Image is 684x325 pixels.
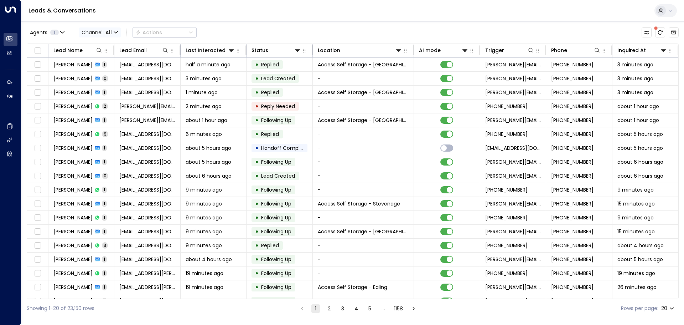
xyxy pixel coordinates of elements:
span: Toggle select row [33,60,42,69]
span: about 6 hours ago [617,172,663,179]
span: 15 minutes ago [617,200,655,207]
div: Location [318,46,402,55]
div: • [255,86,259,98]
span: +447989532227 [551,284,594,291]
span: 1 [102,61,107,67]
span: +447578378833 [485,131,528,138]
span: gjwheating@googlemail.com [119,186,175,193]
span: vjsiska@hotmail.com [119,298,175,305]
span: Access Self Storage - Stevenage [318,200,400,207]
td: - [313,266,414,280]
div: • [255,170,259,182]
span: 1 [102,187,107,193]
span: Mohammad Alenzi [53,131,93,138]
span: Fergus Heron [53,228,93,235]
span: gary waite [53,186,93,193]
div: 20 [661,303,676,314]
button: Go to next page [409,304,418,313]
span: 3 minutes ago [617,61,653,68]
button: Archived Leads [669,27,679,37]
span: +447578378833 [551,144,594,152]
span: Guy Smith [53,270,93,277]
div: Phone [551,46,600,55]
span: 9 minutes ago [186,200,222,207]
span: Verity Wilkes [53,103,93,110]
span: All [105,30,112,35]
span: 1 minute ago [186,89,218,96]
div: AI mode [419,46,441,55]
span: Toggle select row [33,102,42,111]
span: 19 minutes ago [617,298,655,305]
span: Toggle select row [33,255,42,264]
div: Lead Name [53,46,83,55]
span: Following Up [261,228,291,235]
span: +447919987252 [551,256,594,263]
span: 1 [102,214,107,220]
span: laura.chambers@accessstorage.com [485,158,541,166]
span: 19 minutes ago [186,298,223,305]
span: fergusheron@hotmail.com [119,214,175,221]
button: page 1 [311,304,320,313]
span: Toggle select row [33,116,42,125]
span: mikedrewe@gmail.com [119,61,175,68]
span: about 6 hours ago [186,172,232,179]
span: about 5 hours ago [617,131,663,138]
span: Mohammad Alenzi [53,172,93,179]
span: about 4 hours ago [186,256,232,263]
div: • [255,295,259,307]
span: Replied [261,242,279,249]
span: laura.chambers@accessstorage.com [485,284,541,291]
span: Mike Drewe [53,75,93,82]
span: Reply Needed [261,103,295,110]
div: Lead Email [119,46,147,55]
span: mancityy1@hotmail.com [485,144,541,152]
div: • [255,253,259,265]
span: 15 minutes ago [617,228,655,235]
span: patricianormansell@yahoo.co.uk [119,242,175,249]
span: 3 minutes ago [617,89,653,96]
span: 19 minutes ago [186,284,223,291]
span: patricianormansell@yahoo.co.uk [119,256,175,263]
div: Location [318,46,340,55]
span: Following Up [261,256,291,263]
span: Replied [261,89,279,96]
span: +447969659204 [551,117,594,124]
span: +447969659204 [485,103,528,110]
div: • [255,198,259,210]
span: Following Up [261,284,291,291]
span: +447969659204 [551,103,594,110]
div: Lead Email [119,46,169,55]
span: +447578378833 [551,158,594,166]
div: • [255,225,259,238]
span: half a minute ago [186,61,230,68]
td: - [313,141,414,155]
span: Toggle select row [33,241,42,250]
div: Lead Name [53,46,103,55]
span: about 5 hours ago [617,256,663,263]
span: Patricia Normansell [53,256,93,263]
span: +447814776913 [551,61,594,68]
div: Last Interacted [186,46,226,55]
button: Go to page 5 [366,304,374,313]
span: Toggle select row [33,88,42,97]
div: Inquired At [617,46,646,55]
span: 1 [102,117,107,123]
span: Toggle select row [33,269,42,278]
span: Krishna Mepani [53,89,93,96]
span: Toggle select row [33,144,42,153]
div: Actions [136,29,162,36]
span: laura.chambers@accessstorage.com [485,256,541,263]
nav: pagination navigation [297,304,418,313]
span: gjwheating@googlemail.com [119,200,175,207]
span: 2 [102,103,108,109]
button: Go to page 4 [352,304,361,313]
div: • [255,239,259,252]
span: Toggle select row [33,186,42,194]
span: Access Self Storage - High Wycombe [318,61,409,68]
span: mancityy1@hotmail.com [119,131,175,138]
div: • [255,281,259,293]
td: - [313,100,414,113]
span: Lead Created [261,172,295,179]
span: Toggle select row [33,199,42,208]
div: • [255,156,259,168]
